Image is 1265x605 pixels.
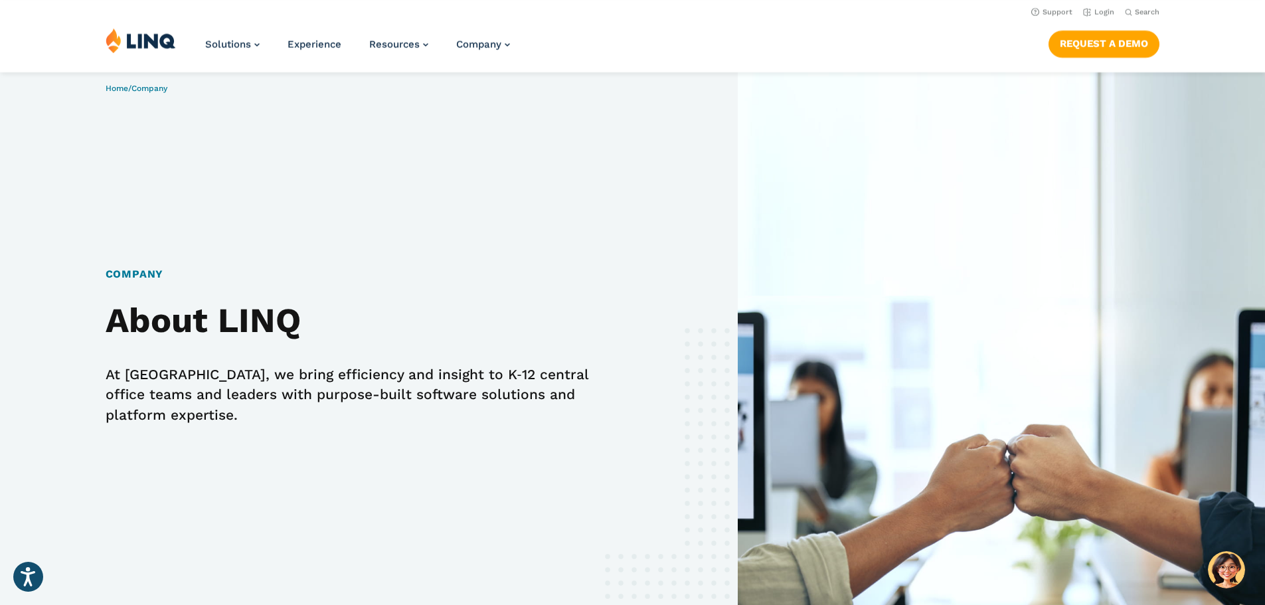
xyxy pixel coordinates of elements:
[1208,551,1245,588] button: Hello, have a question? Let’s chat.
[205,39,251,50] span: Solutions
[1083,8,1114,17] a: Login
[1135,8,1159,17] span: Search
[106,84,167,93] span: /
[288,39,341,50] a: Experience
[1049,31,1159,57] a: Request a Demo
[106,84,128,93] a: Home
[205,39,260,50] a: Solutions
[106,28,176,53] img: LINQ | K‑12 Software
[106,266,604,282] h1: Company
[456,39,501,50] span: Company
[131,84,167,93] span: Company
[369,39,420,50] span: Resources
[456,39,510,50] a: Company
[1125,7,1159,17] button: Open Search Bar
[1031,8,1072,17] a: Support
[205,28,510,72] nav: Primary Navigation
[1049,28,1159,57] nav: Button Navigation
[106,365,604,424] p: At [GEOGRAPHIC_DATA], we bring efficiency and insight to K‑12 central office teams and leaders wi...
[369,39,428,50] a: Resources
[106,301,604,341] h2: About LINQ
